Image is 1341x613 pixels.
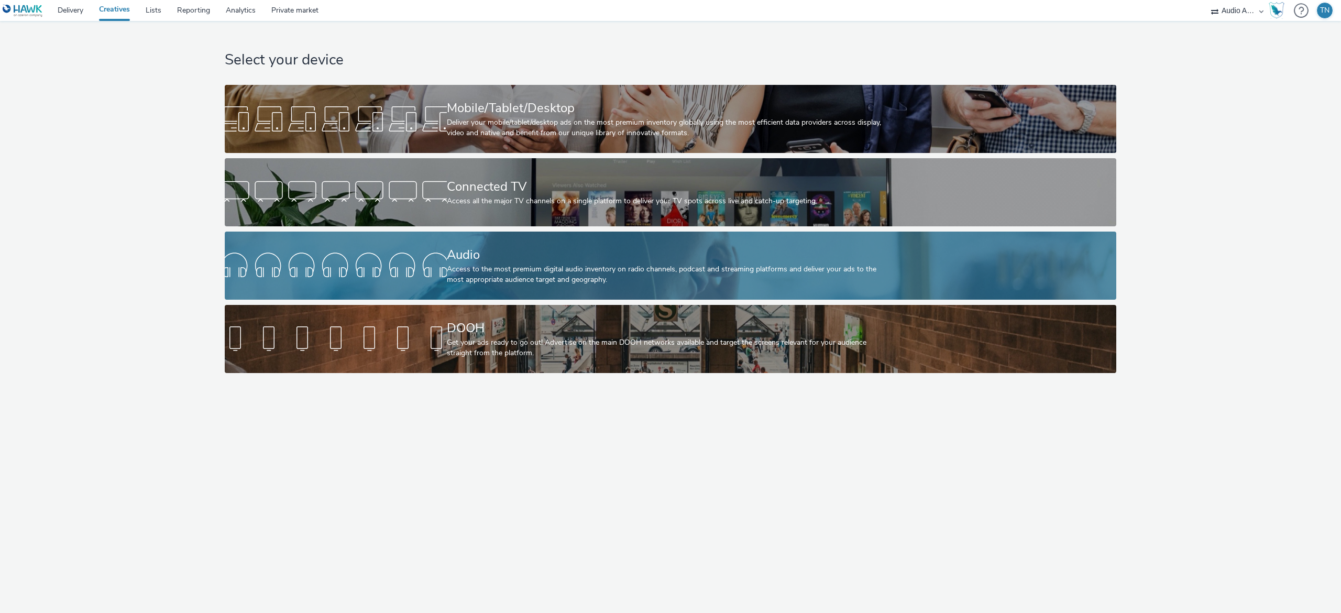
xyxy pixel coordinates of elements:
div: Audio [447,246,891,264]
div: Get your ads ready to go out! Advertise on the main DOOH networks available and target the screen... [447,337,891,359]
h1: Select your device [225,50,1116,70]
img: undefined Logo [3,4,43,17]
a: Hawk Academy [1269,2,1289,19]
div: TN [1320,3,1329,18]
img: Hawk Academy [1269,2,1284,19]
a: Connected TVAccess all the major TV channels on a single platform to deliver your TV spots across... [225,158,1116,226]
div: Access to the most premium digital audio inventory on radio channels, podcast and streaming platf... [447,264,891,286]
div: Mobile/Tablet/Desktop [447,99,891,117]
a: AudioAccess to the most premium digital audio inventory on radio channels, podcast and streaming ... [225,232,1116,300]
div: Access all the major TV channels on a single platform to deliver your TV spots across live and ca... [447,196,891,206]
a: Mobile/Tablet/DesktopDeliver your mobile/tablet/desktop ads on the most premium inventory globall... [225,85,1116,153]
div: DOOH [447,319,891,337]
div: Deliver your mobile/tablet/desktop ads on the most premium inventory globally using the most effi... [447,117,891,139]
div: Connected TV [447,178,891,196]
a: DOOHGet your ads ready to go out! Advertise on the main DOOH networks available and target the sc... [225,305,1116,373]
